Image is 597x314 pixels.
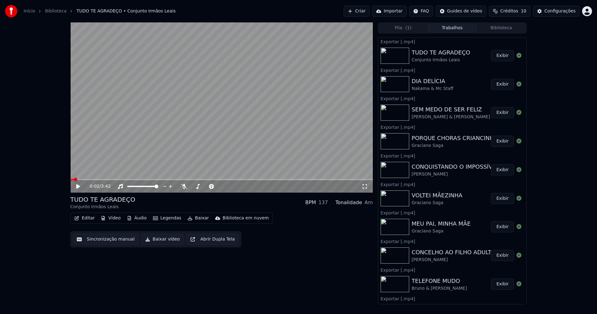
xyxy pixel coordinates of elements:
button: Fila [379,24,428,33]
div: PORQUE CHORAS CRIANCINHA [412,134,498,143]
div: Tonalidade [336,199,362,206]
div: Exportar [.mp4] [378,180,526,188]
div: VOLTEI MÃEZINHA [412,191,462,200]
button: Créditos10 [489,6,530,17]
span: Créditos [500,8,518,14]
button: Sincronização manual [73,234,139,245]
button: Exibir [491,279,514,290]
button: Vídeo [98,214,123,223]
div: Configurações [544,8,576,14]
div: MEU PAI, MINHA MÃE [412,219,471,228]
div: SEM MEDO DE SER FELIZ [412,105,490,114]
div: Conjunto Irmãos Leais [70,204,135,210]
span: 0:02 [90,183,99,190]
button: Baixar [185,214,211,223]
button: Configurações [533,6,580,17]
button: Exibir [491,164,514,176]
button: Exibir [491,107,514,118]
div: 137 [318,199,328,206]
button: FAQ [409,6,433,17]
div: CONQUISTANDO O IMPOSSÍVEL [412,162,499,171]
a: Início [24,8,35,14]
div: Exportar [.mp4] [378,66,526,74]
button: Guides de vídeo [436,6,486,17]
div: Exportar [.mp4] [378,38,526,45]
div: Exportar [.mp4] [378,266,526,274]
button: Exibir [491,50,514,61]
div: Conjunto Irmãos Leais [412,57,470,63]
button: Biblioteca [477,24,526,33]
button: Exibir [491,193,514,204]
nav: breadcrumb [24,8,176,14]
button: Criar [344,6,370,17]
button: Exibir [491,79,514,90]
div: Exportar [.mp4] [378,123,526,131]
div: TUDO TE AGRADEÇO [70,195,135,204]
div: Bruno & [PERSON_NAME] [412,285,467,292]
button: Trabalhos [428,24,477,33]
div: DIA DELÍCIA [412,77,453,86]
div: Graciano Saga [412,143,498,149]
div: Exportar [.mp4] [378,95,526,102]
div: Graciano Saga [412,228,471,234]
div: Am [364,199,373,206]
button: Baixar vídeo [141,234,184,245]
div: [PERSON_NAME] [412,171,499,177]
div: CONCELHO AO FILHO ADULTO [412,248,496,257]
button: Editar [72,214,97,223]
div: Exportar [.mp4] [378,237,526,245]
div: / [90,183,105,190]
div: Nakama & Mc Staff [412,86,453,92]
span: 10 [521,8,526,14]
div: Biblioteca em nuvem [223,215,269,221]
div: Exportar [.mp4] [378,209,526,216]
button: Áudio [124,214,149,223]
span: 3:42 [101,183,111,190]
div: BPM [305,199,316,206]
button: Legendas [150,214,184,223]
span: TUDO TE AGRADEÇO • Conjunto Irmãos Leais [76,8,176,14]
div: Graciano Saga [412,200,462,206]
a: Biblioteca [45,8,67,14]
div: Exportar [.mp4] [378,152,526,159]
span: ( 1 ) [405,25,411,31]
button: Exibir [491,221,514,232]
div: [PERSON_NAME] & [PERSON_NAME] [412,114,490,120]
button: Importar [372,6,407,17]
button: Exibir [491,136,514,147]
div: TUDO TE AGRADEÇO [412,48,470,57]
button: Abrir Dupla Tela [186,234,239,245]
img: youka [5,5,17,17]
button: Exibir [491,250,514,261]
div: TELEFONE MUDO [412,277,467,285]
div: Exportar [.mp4] [378,295,526,302]
div: [PERSON_NAME] [412,257,496,263]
